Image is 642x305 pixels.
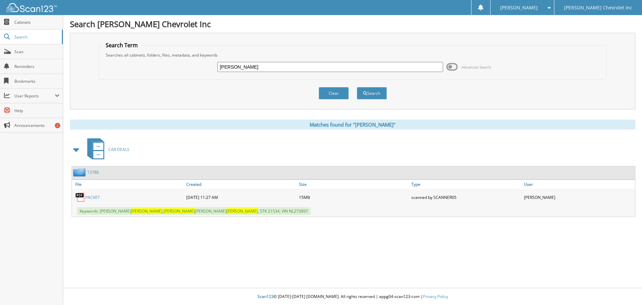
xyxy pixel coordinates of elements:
[87,169,99,175] a: 13786
[522,180,635,189] a: User
[85,195,100,200] a: PACKET
[297,190,410,204] div: 15MB
[70,120,635,130] div: Matches found for "[PERSON_NAME]"
[297,180,410,189] a: Size
[185,180,297,189] a: Created
[63,289,642,305] div: © [DATE]-[DATE] [DOMAIN_NAME]. All rights reserved | appg04-scan123-com |
[319,87,349,99] button: Clear
[55,123,60,128] div: 2
[72,180,185,189] a: File
[185,190,297,204] div: [DATE] 11:27 AM
[14,64,60,69] span: Reminders
[102,52,603,58] div: Searches all cabinets, folders, files, metadata, and keywords
[75,192,85,202] img: PDF.png
[257,294,274,299] span: Scan123
[423,294,448,299] a: Privacy Policy
[70,18,635,29] h1: Search [PERSON_NAME] Chevrolet Inc
[410,190,522,204] div: scanned by SCANNER05
[131,208,163,214] span: [PERSON_NAME]
[609,273,642,305] iframe: Chat Widget
[14,19,60,25] span: Cabinets
[410,180,522,189] a: Type
[83,136,129,163] a: CAR DEALS
[102,42,141,49] legend: Search Term
[14,123,60,128] span: Announcements
[522,190,635,204] div: [PERSON_NAME]
[14,93,55,99] span: User Reports
[14,34,59,40] span: Search
[73,168,87,176] img: folder2.png
[77,207,311,215] span: Keywords: [PERSON_NAME] , [PERSON_NAME] , STK 21534, VIN NL273897
[14,49,60,55] span: Scan
[14,108,60,113] span: Help
[461,65,491,70] span: Advanced Search
[226,208,258,214] span: [PERSON_NAME]
[108,147,129,152] span: CAR DEALS
[7,3,57,12] img: scan123-logo-white.svg
[14,78,60,84] span: Bookmarks
[564,6,632,10] span: [PERSON_NAME] Chevrolet Inc
[500,6,538,10] span: [PERSON_NAME]
[164,208,195,214] span: [PERSON_NAME]
[357,87,387,99] button: Search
